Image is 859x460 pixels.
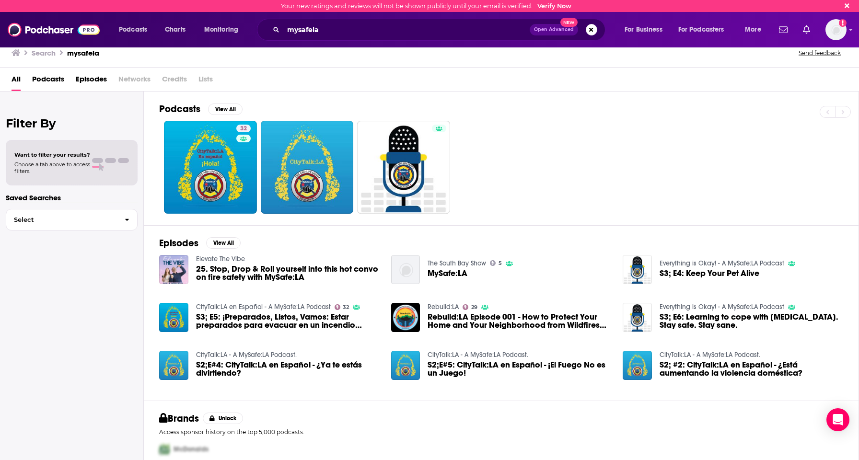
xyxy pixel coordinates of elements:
a: S2;E#5: CityTalk:LA en Español - ¡El Fuego No es un Juego! [428,361,611,377]
div: Your new ratings and reviews will not be shown publicly until your email is verified. [281,2,571,10]
a: Everything is Okay! - A MySafe:LA Podcast [660,259,784,267]
a: S2;E#4: CityTalk:LA en Español - ¿Ya te estás divirtiendo? [196,361,380,377]
span: Choose a tab above to access filters. [14,161,90,174]
button: Send feedback [796,49,844,57]
a: S2;E#4: CityTalk:LA en Español - ¿Ya te estás divirtiendo? [159,351,188,380]
span: More [745,23,761,36]
a: Show notifications dropdown [799,22,814,38]
button: open menu [618,22,674,37]
img: First Pro Logo [155,439,174,459]
a: MySafe:LA [428,269,467,277]
button: open menu [672,22,738,37]
span: Open Advanced [534,27,574,32]
img: S3; E5: ¡Preparados, Listos, Vamos: Estar preparados para evacuar en un incendio forestal! [159,303,188,332]
a: CityTalk:LA - A MySafe:LA Podcast. [660,351,760,359]
button: Unlock [203,413,244,424]
button: Open AdvancedNew [530,24,578,35]
img: S3; E4: Keep Your Pet Alive [623,255,652,284]
a: Rebuild:LA [428,303,459,311]
img: Podchaser - Follow, Share and Rate Podcasts [8,21,100,39]
button: open menu [197,22,251,37]
span: Monitoring [204,23,238,36]
button: Select [6,209,138,230]
a: Charts [159,22,191,37]
a: 32 [164,121,257,214]
img: 25. Stop, Drop & Roll yourself into this hot convo on fire safety with MySafe:LA [159,255,188,284]
h2: Episodes [159,237,198,249]
span: Select [6,217,117,223]
a: 5 [490,260,502,266]
a: S3; E6: Learning to cope with COVID-19. Stay safe. Stay sane. [660,313,843,329]
a: CityTalk:LA - A MySafe:LA Podcast. [428,351,528,359]
h2: Filter By [6,116,138,130]
span: McDonalds [174,445,209,453]
h3: mysafela [67,48,99,57]
span: Podcasts [119,23,147,36]
span: 32 [343,305,349,310]
span: Logged in as dresnic [825,19,847,40]
a: Everything is Okay! - A MySafe:LA Podcast [660,303,784,311]
a: EpisodesView All [159,237,241,249]
span: S3; E4: Keep Your Pet Alive [660,269,759,277]
span: S3; E6: Learning to cope with [MEDICAL_DATA]. Stay safe. Stay sane. [660,313,843,329]
a: PodcastsView All [159,103,243,115]
span: Networks [118,71,151,91]
a: 32 [236,125,251,132]
a: Show notifications dropdown [775,22,791,38]
img: S2; #2: CityTalk:LA en Español - ¿Está aumentando la violencia doméstica? [623,351,652,380]
h3: Search [32,48,56,57]
a: Verify Now [537,2,571,10]
button: View All [206,237,241,249]
a: S2; #2: CityTalk:LA en Español - ¿Está aumentando la violencia doméstica? [660,361,843,377]
a: CityTalk:LA - A MySafe:LA Podcast. [196,351,297,359]
a: All [12,71,21,91]
span: Credits [162,71,187,91]
a: CityTalk:LA en Español - A MySafe:LA Podcast [196,303,331,311]
button: open menu [738,22,773,37]
a: MySafe:LA [391,255,420,284]
a: Episodes [76,71,107,91]
span: Lists [198,71,213,91]
span: S3; E5: ¡Preparados, Listos, Vamos: Estar preparados para evacuar en un incendio forestal! [196,313,380,329]
h2: Brands [159,413,199,425]
img: User Profile [825,19,847,40]
a: Elevate The Vibe [196,255,245,263]
button: Show profile menu [825,19,847,40]
span: 5 [499,261,502,265]
span: New [560,18,578,27]
img: Rebuild:LA Episode 001 - How to Protect Your Home and Your Neighborhood from Wildfires with MySaf... [391,303,420,332]
a: 29 [463,304,477,310]
input: Search podcasts, credits, & more... [283,22,530,37]
a: Podcasts [32,71,64,91]
h2: Podcasts [159,103,200,115]
div: Open Intercom Messenger [826,408,849,431]
div: Search podcasts, credits, & more... [266,19,615,41]
p: Saved Searches [6,193,138,202]
span: For Business [625,23,662,36]
img: S2;E#5: CityTalk:LA en Español - ¡El Fuego No es un Juego! [391,351,420,380]
a: 32 [335,304,349,310]
button: View All [208,103,243,115]
a: Rebuild:LA Episode 001 - How to Protect Your Home and Your Neighborhood from Wildfires with MySaf... [428,313,611,329]
svg: Email not verified [839,19,847,27]
a: The South Bay Show [428,259,486,267]
span: 32 [240,124,247,134]
span: Charts [165,23,186,36]
a: 25. Stop, Drop & Roll yourself into this hot convo on fire safety with MySafe:LA [196,265,380,281]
